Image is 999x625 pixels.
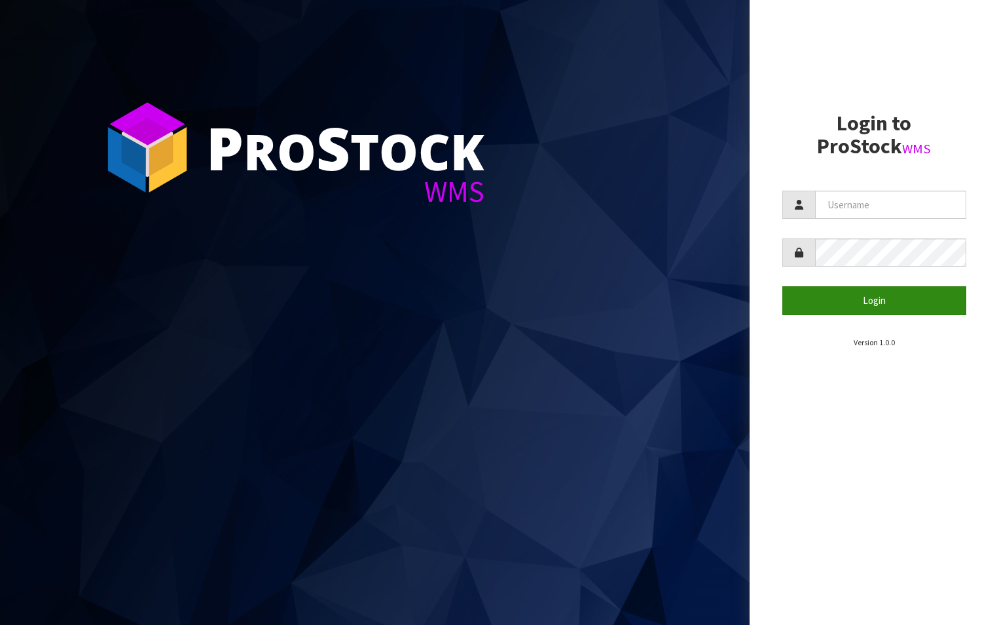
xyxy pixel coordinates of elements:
h2: Login to ProStock [782,112,967,158]
input: Username [815,191,967,219]
div: WMS [206,177,484,206]
span: S [316,107,350,187]
small: Version 1.0.0 [854,337,895,347]
small: WMS [902,140,931,157]
button: Login [782,286,967,314]
div: ro tock [206,118,484,177]
span: P [206,107,244,187]
img: ProStock Cube [98,98,196,197]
